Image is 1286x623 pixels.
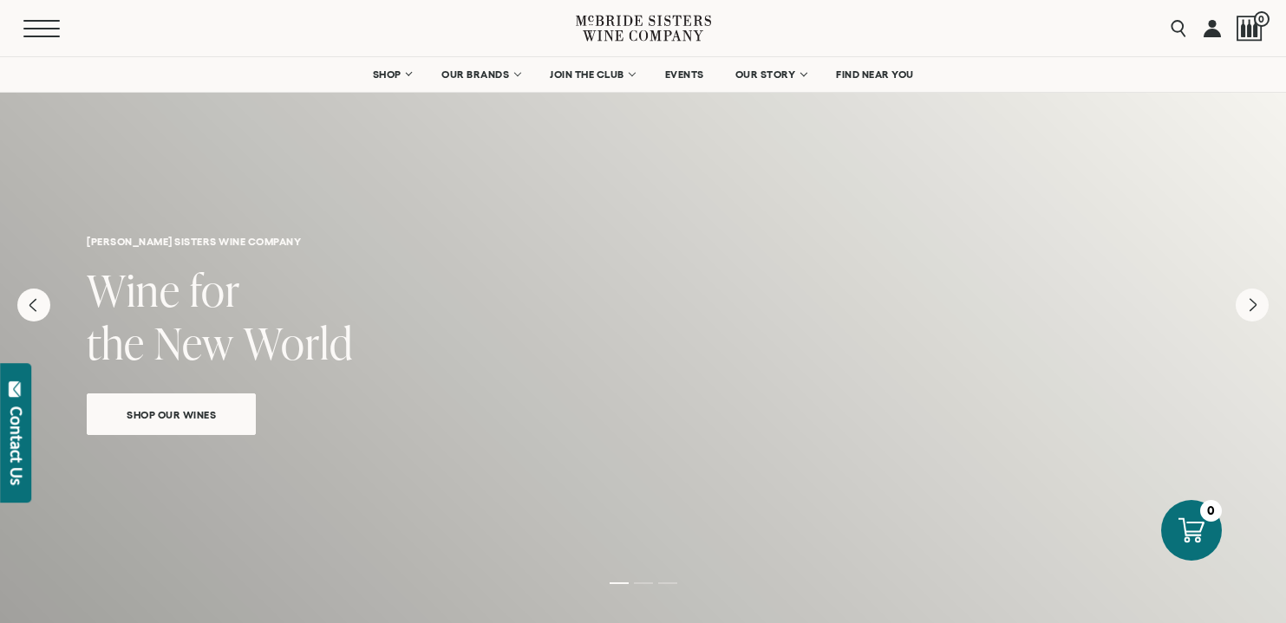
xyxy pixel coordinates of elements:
button: Next [1236,289,1269,321]
div: 0 [1200,500,1222,522]
span: the [87,313,145,373]
span: EVENTS [665,68,704,81]
li: Page dot 3 [658,582,677,584]
a: SHOP [361,57,421,92]
span: Shop Our Wines [96,405,246,425]
a: EVENTS [654,57,715,92]
button: Previous [17,289,50,321]
span: OUR STORY [735,68,796,81]
li: Page dot 1 [610,582,629,584]
li: Page dot 2 [634,582,653,584]
h6: [PERSON_NAME] sisters wine company [87,236,1199,247]
a: OUR BRANDS [430,57,530,92]
span: World [244,313,353,373]
a: FIND NEAR YOU [825,57,925,92]
a: Shop Our Wines [87,393,256,435]
span: for [190,260,240,320]
span: 0 [1254,11,1270,27]
span: SHOP [372,68,401,81]
span: FIND NEAR YOU [836,68,914,81]
span: New [154,313,234,373]
span: OUR BRANDS [441,68,509,81]
a: OUR STORY [724,57,817,92]
a: JOIN THE CLUB [539,57,645,92]
span: JOIN THE CLUB [550,68,624,81]
button: Mobile Menu Trigger [23,20,86,37]
span: Wine [87,260,180,320]
div: Contact Us [8,406,25,485]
